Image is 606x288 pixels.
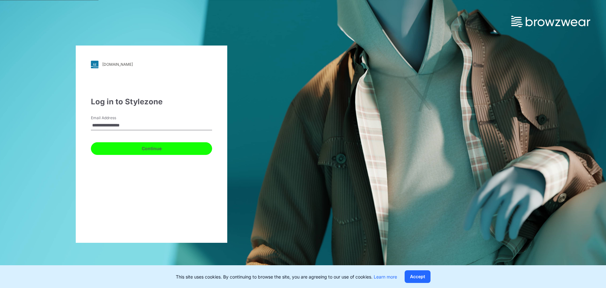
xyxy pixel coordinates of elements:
a: [DOMAIN_NAME] [91,61,212,68]
button: Continue [91,142,212,155]
div: Log in to Stylezone [91,96,212,107]
a: Learn more [374,274,397,279]
p: This site uses cookies. By continuing to browse the site, you are agreeing to our use of cookies. [176,273,397,280]
label: Email Address [91,115,135,121]
img: browzwear-logo.73288ffb.svg [511,16,590,27]
button: Accept [405,270,431,283]
img: svg+xml;base64,PHN2ZyB3aWR0aD0iMjgiIGhlaWdodD0iMjgiIHZpZXdCb3g9IjAgMCAyOCAyOCIgZmlsbD0ibm9uZSIgeG... [91,61,98,68]
div: [DOMAIN_NAME] [102,62,133,67]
